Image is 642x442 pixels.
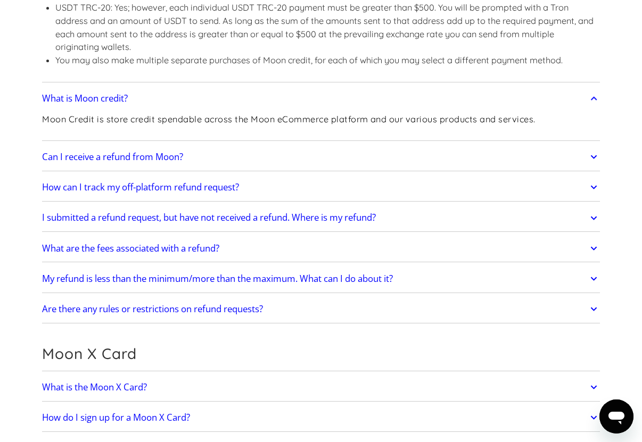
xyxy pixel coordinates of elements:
[42,212,376,223] h2: I submitted a refund request, but have not received a refund. Where is my refund?
[42,93,128,104] h2: What is Moon credit?
[42,152,183,162] h2: Can I receive a refund from Moon?
[55,1,600,53] li: USDT TRC-20: Yes; however, each individual USDT TRC-20 payment must be greater than $500. You wil...
[42,237,600,260] a: What are the fees associated with a refund?
[42,376,600,398] a: What is the Moon X Card?
[42,412,190,423] h2: How do I sign up for a Moon X Card?
[42,304,263,314] h2: Are there any rules or restrictions on refund requests?
[42,182,239,193] h2: How can I track my off-platform refund request?
[55,54,600,67] li: You may also make multiple separate purchases of Moon credit, for each of which you may select a ...
[42,176,600,198] a: How can I track my off-platform refund request?
[42,207,600,229] a: I submitted a refund request, but have not received a refund. Where is my refund?
[42,345,600,363] h2: Moon X Card
[42,273,393,284] h2: My refund is less than the minimum/more than the maximum. What can I do about it?
[42,406,600,429] a: How do I sign up for a Moon X Card?
[599,399,633,433] iframe: Кнопка запуска окна обмена сообщениями
[42,243,219,254] h2: What are the fees associated with a refund?
[42,382,147,393] h2: What is the Moon X Card?
[42,113,536,126] p: Moon Credit is store credit spendable across the Moon eCommerce platform and our various products...
[42,268,600,290] a: My refund is less than the minimum/more than the maximum. What can I do about it?
[42,298,600,320] a: Are there any rules or restrictions on refund requests?
[42,146,600,168] a: Can I receive a refund from Moon?
[42,87,600,110] a: What is Moon credit?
